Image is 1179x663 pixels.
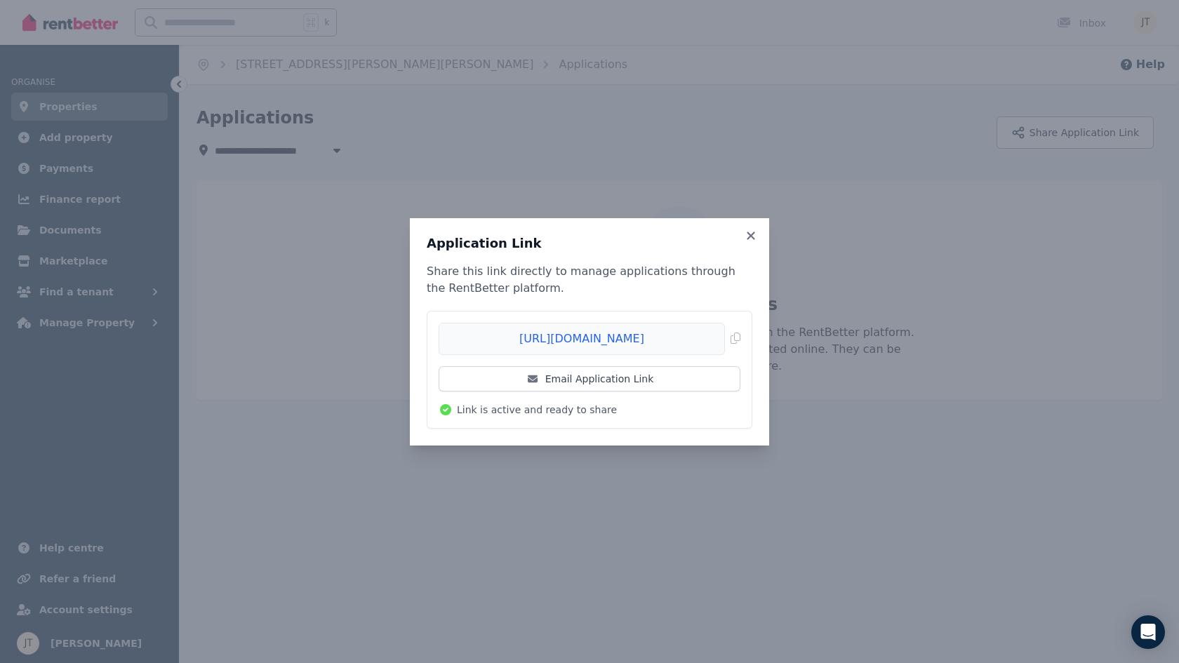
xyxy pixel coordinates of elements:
a: Email Application Link [439,366,740,391]
p: Share this link directly to manage applications through the RentBetter platform. [427,263,752,297]
div: Open Intercom Messenger [1131,615,1165,649]
button: [URL][DOMAIN_NAME] [439,323,740,355]
span: Link is active and ready to share [457,403,617,417]
h3: Application Link [427,235,752,252]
